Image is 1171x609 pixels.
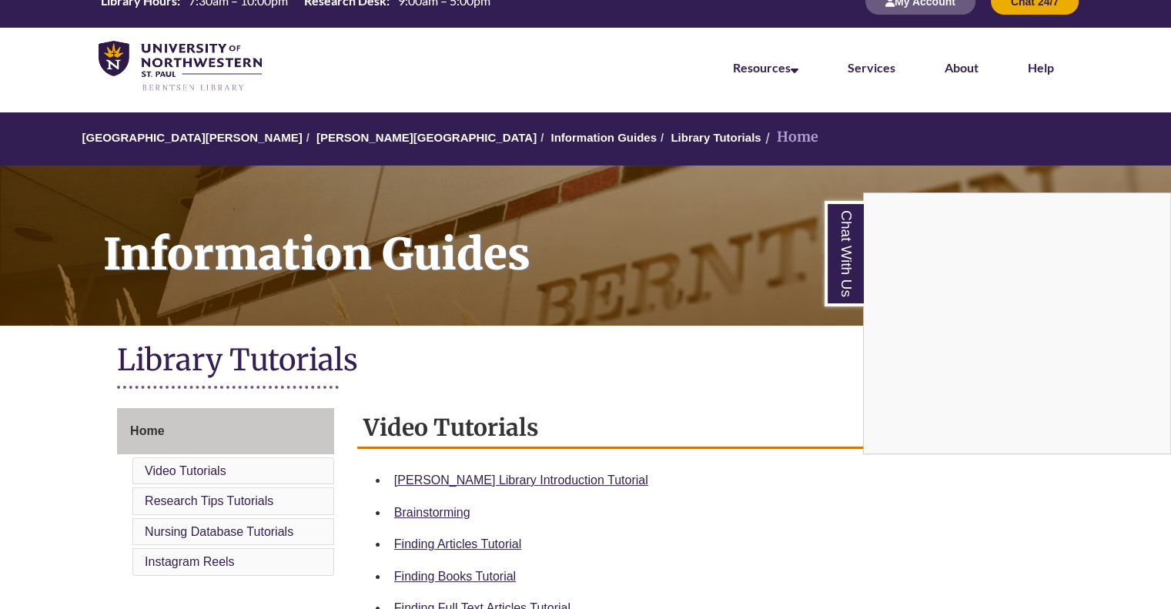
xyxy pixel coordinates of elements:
div: Chat With Us [863,192,1171,454]
a: About [945,60,979,75]
a: Help [1028,60,1054,75]
a: Chat With Us [825,201,864,306]
iframe: Chat Widget [864,193,1170,453]
img: UNWSP Library Logo [99,41,262,92]
a: Services [848,60,895,75]
a: Resources [733,60,798,75]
